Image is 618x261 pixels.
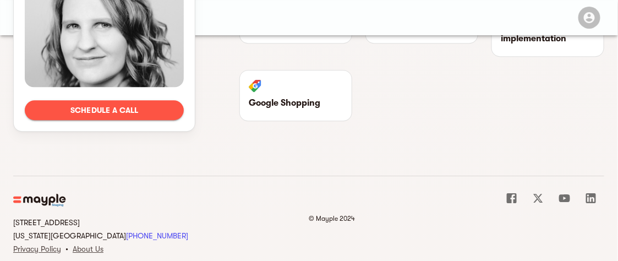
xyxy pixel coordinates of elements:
[34,104,175,117] span: Schedule a call
[309,215,355,222] span: © Mayple 2024
[249,96,343,110] p: Google Shopping
[25,100,184,120] button: Schedule a call
[13,194,67,207] img: Main logo
[73,244,103,253] a: About Us
[65,244,68,253] span: •
[13,244,61,253] a: Privacy Policy
[126,231,188,240] a: [PHONE_NUMBER]
[13,216,309,242] h6: [STREET_ADDRESS] [US_STATE][GEOGRAPHIC_DATA]
[572,12,605,21] span: Menu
